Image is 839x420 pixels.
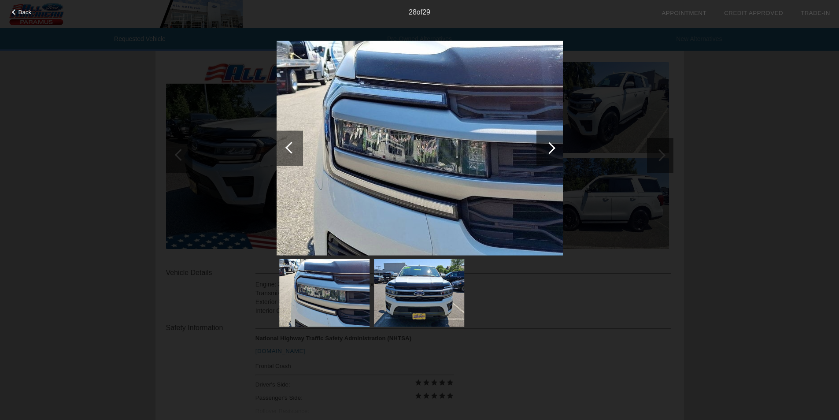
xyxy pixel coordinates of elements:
img: 29.jpg [374,259,464,327]
a: Appointment [662,10,706,16]
span: Back [18,9,32,15]
img: 28.jpg [277,41,563,256]
img: 28.jpg [279,259,370,327]
a: Credit Approved [724,10,783,16]
span: 28 [409,8,417,16]
a: Trade-In [801,10,830,16]
span: 29 [422,8,430,16]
